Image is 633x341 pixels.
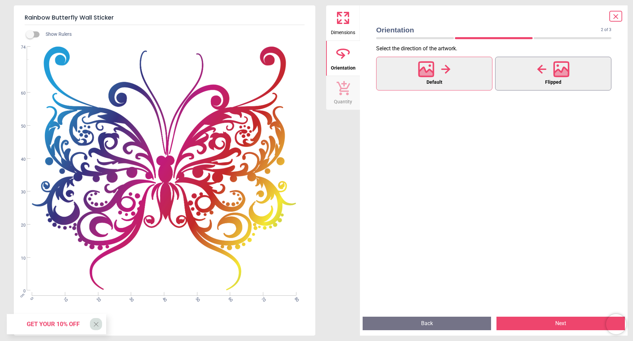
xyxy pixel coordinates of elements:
span: 10 [62,296,66,300]
button: Back [363,317,491,330]
button: Next [496,317,625,330]
span: 0 [29,296,33,300]
p: Select the direction of the artwork . [376,45,617,52]
span: 40 [161,296,165,300]
button: Dimensions [326,5,360,41]
span: 40 [13,157,26,162]
span: Orientation [376,25,601,35]
button: Quantity [326,76,360,110]
span: Dimensions [331,26,355,36]
span: Flipped [545,78,561,87]
span: 70 [260,296,264,300]
span: 74 [13,45,26,50]
span: 10 [13,256,26,261]
span: 30 [128,296,132,300]
span: 20 [95,296,99,300]
span: Orientation [331,61,356,72]
span: 0 [13,288,26,294]
button: Flipped [495,57,611,90]
span: 20 [13,222,26,228]
span: Quantity [334,95,352,105]
span: 50 [194,296,198,300]
div: Show Rulers [30,30,315,38]
h5: Rainbow Butterfly Wall Sticker [25,11,305,25]
span: 60 [13,90,26,96]
span: cm [19,292,25,298]
span: 60 [227,296,231,300]
button: Orientation [326,41,360,76]
iframe: Brevo live chat [606,314,626,334]
span: 2 of 3 [601,27,611,33]
span: 50 [13,124,26,129]
button: Default [376,57,492,90]
span: Default [427,78,442,87]
span: 80 [293,296,297,300]
span: 30 [13,189,26,195]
